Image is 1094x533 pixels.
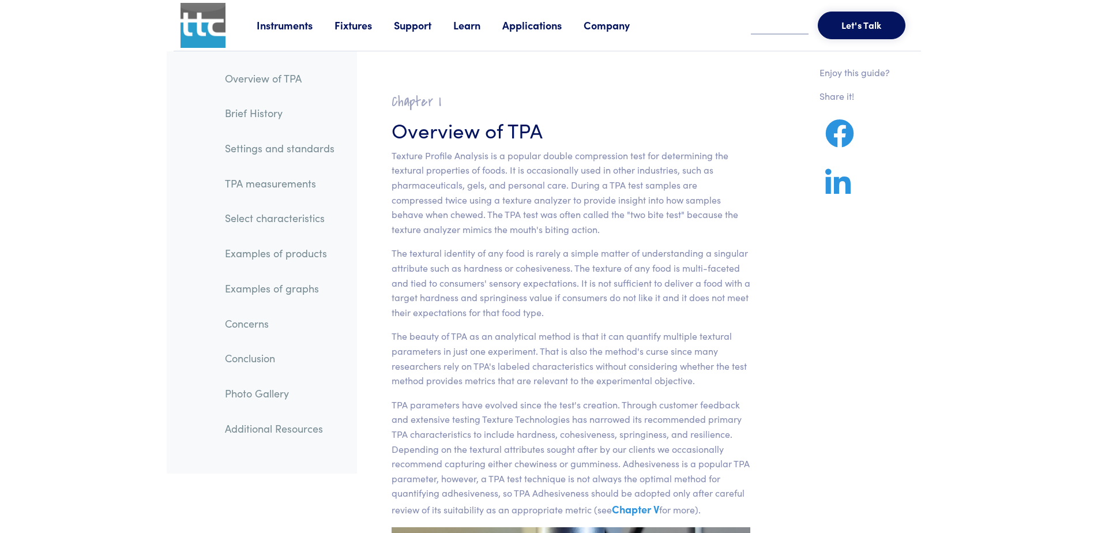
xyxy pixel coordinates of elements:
[612,502,659,516] a: Chapter V
[216,275,344,302] a: Examples of graphs
[394,18,453,32] a: Support
[819,182,856,197] a: Share on LinkedIn
[257,18,334,32] a: Instruments
[216,205,344,231] a: Select characteristics
[216,135,344,162] a: Settings and standards
[392,115,751,144] h3: Overview of TPA
[392,148,751,237] p: Texture Profile Analysis is a popular double compression test for determining the textural proper...
[819,89,890,104] p: Share it!
[216,380,344,407] a: Photo Gallery
[181,3,225,48] img: ttc_logo_1x1_v1.0.png
[216,310,344,337] a: Concerns
[392,329,751,388] p: The beauty of TPA as an analytical method is that it can quantify multiple textural parameters in...
[216,345,344,371] a: Conclusion
[392,397,751,518] p: TPA parameters have evolved since the test's creation. Through customer feedback and extensive te...
[216,100,344,126] a: Brief History
[584,18,652,32] a: Company
[502,18,584,32] a: Applications
[216,415,344,442] a: Additional Resources
[819,65,890,80] p: Enjoy this guide?
[453,18,502,32] a: Learn
[216,65,344,92] a: Overview of TPA
[818,12,905,39] button: Let's Talk
[392,93,751,111] h2: Chapter I
[216,170,344,197] a: TPA measurements
[216,240,344,266] a: Examples of products
[392,246,751,320] p: The textural identity of any food is rarely a simple matter of understanding a singular attribute...
[334,18,394,32] a: Fixtures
